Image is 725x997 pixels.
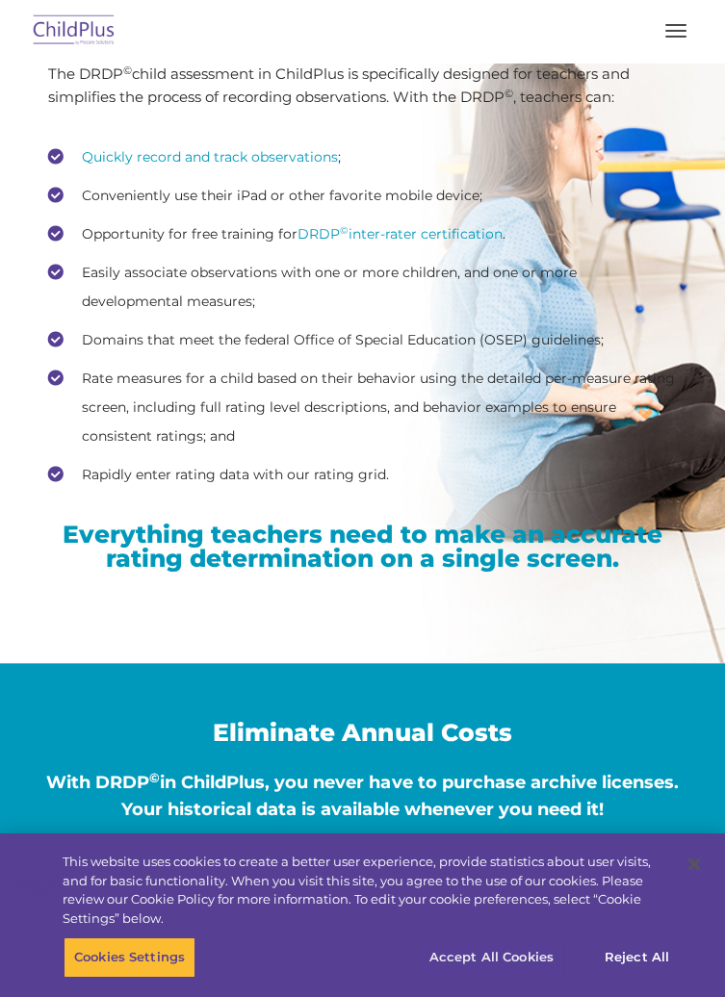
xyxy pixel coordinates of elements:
sup: © [340,224,349,237]
li: Rate measures for a child based on their behavior using the detailed per-measure rating screen, i... [48,364,677,450]
div: This website uses cookies to create a better user experience, provide statistics about user visit... [63,853,673,928]
span: Eliminate Annual Costs [213,718,511,747]
button: Reject All [577,937,697,978]
li: Opportunity for free training for . [48,219,677,248]
img: ChildPlus by Procare Solutions [29,9,119,54]
span: Everything teachers need to make an accurate rating determination on a single screen. [63,520,661,573]
p: The DRDP child assessment in ChildPlus is specifically designed for teachers and simplifies the p... [48,63,677,109]
button: Accept All Cookies [419,937,564,978]
a: DRDP©inter-rater certification [298,225,503,243]
a: Quickly record and track observations [82,148,338,166]
li: Easily associate observations with one or more children, and one or more developmental measures; [48,258,677,316]
li: Domains that meet the federal Office of Special Education (OSEP) guidelines; [48,325,677,354]
sup: © [505,87,513,100]
sup: © [149,770,160,785]
li: Conveniently use their iPad or other favorite mobile device; [48,181,677,210]
button: Close [673,843,715,885]
span: With DRDP in ChildPlus, you never have to purchase archive licenses. [46,772,678,793]
li: Rapidly enter rating data with our rating grid. [48,460,677,489]
li: ; [48,142,677,171]
button: Cookies Settings [64,937,195,978]
sup: © [123,64,132,77]
span: Your historical data is available whenever you need it! [121,799,604,820]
